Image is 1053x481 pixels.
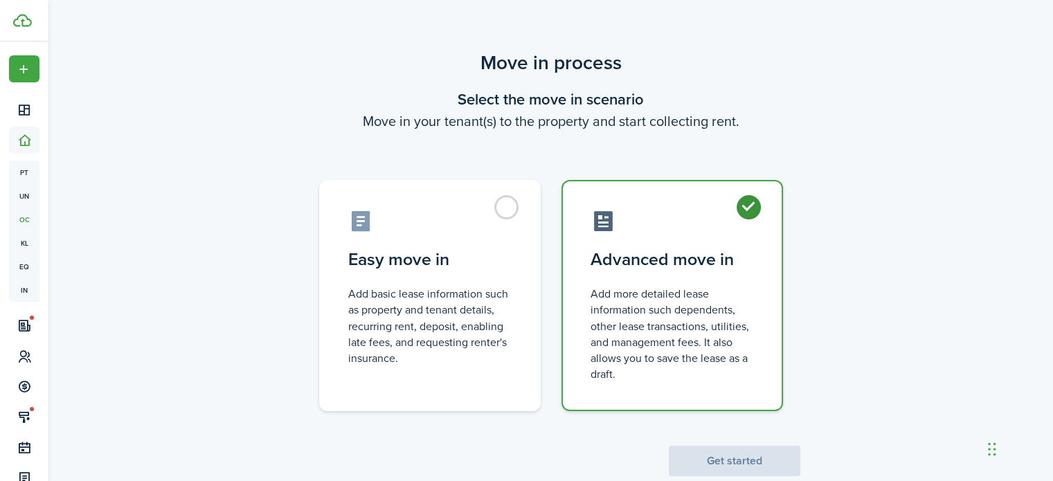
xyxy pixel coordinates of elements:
[984,415,1053,481] iframe: Chat Widget
[348,286,512,366] control-radio-card-description: Add basic lease information such as property and tenant details, recurring rent, deposit, enablin...
[302,88,800,111] wizard-step-header-title: Select the move in scenario
[348,247,512,272] control-radio-card-title: Easy move in
[9,161,39,184] a: pt
[9,55,39,82] button: Open menu
[9,184,39,208] a: un
[9,208,39,231] a: oc
[988,428,996,470] div: Drag
[591,247,754,272] control-radio-card-title: Advanced move in
[9,278,39,302] a: in
[9,255,39,278] a: eq
[302,111,800,131] wizard-step-header-description: Move in your tenant(s) to the property and start collecting rent.
[591,286,754,382] control-radio-card-description: Add more detailed lease information such dependents, other lease transactions, utilities, and man...
[302,48,800,78] scenario-title: Move in process
[13,14,32,27] img: TenantCloud
[9,231,39,255] a: kl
